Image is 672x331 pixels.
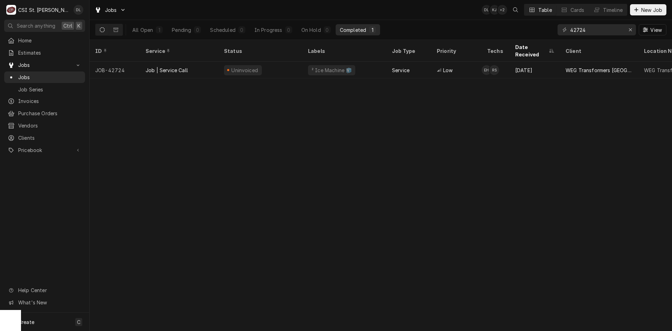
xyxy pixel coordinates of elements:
div: EH [482,65,491,75]
button: Erase input [625,24,636,35]
span: K [77,22,80,29]
span: Vendors [18,122,82,129]
div: Techs [487,47,504,55]
span: Help Center [18,287,81,294]
div: Labels [308,47,381,55]
div: DL [482,5,491,15]
div: Cards [570,6,584,14]
div: Service [392,67,409,74]
span: Low [443,67,453,74]
div: Date Received [515,43,547,58]
div: David Lindsey's Avatar [482,5,491,15]
span: Job Series [18,86,82,93]
div: CSI St. Louis's Avatar [6,5,16,15]
div: Timeline [603,6,623,14]
div: In Progress [254,26,282,34]
div: Job Type [392,47,426,55]
div: Status [224,47,295,55]
div: 0 [287,26,291,34]
div: JOB-42724 [90,62,140,78]
div: Pending [172,26,191,34]
div: C [6,5,16,15]
div: 0 [325,26,329,34]
a: Invoices [4,95,85,107]
a: Home [4,35,85,46]
div: On Hold [301,26,321,34]
a: Go to Pricebook [4,144,85,156]
div: Service [146,47,211,55]
button: Open search [510,4,521,15]
div: 0 [195,26,199,34]
button: View [639,24,666,35]
div: 1 [370,26,374,34]
div: [DATE] [510,62,560,78]
span: C [77,318,80,326]
span: Clients [18,134,82,142]
input: Keyword search [570,24,623,35]
div: RS [489,65,499,75]
div: 1 [157,26,161,34]
a: Go to Jobs [4,59,85,71]
span: Jobs [18,61,71,69]
div: DL [73,5,83,15]
a: Estimates [4,47,85,58]
button: Search anythingCtrlK [4,20,85,32]
span: Pricebook [18,146,71,154]
div: Erick Hudgens's Avatar [482,65,491,75]
span: Search anything [17,22,55,29]
div: 0 [240,26,244,34]
span: Home [18,37,82,44]
div: Job | Service Call [146,67,188,74]
a: Jobs [4,71,85,83]
div: Priority [437,47,475,55]
div: All Open [132,26,153,34]
div: KJ [490,5,499,15]
span: Create [18,319,34,325]
div: Completed [340,26,366,34]
span: Ctrl [63,22,72,29]
div: Table [538,6,552,14]
div: Scheduled [210,26,235,34]
span: What's New [18,299,81,306]
span: Estimates [18,49,82,56]
span: Purchase Orders [18,110,82,117]
a: Clients [4,132,85,144]
button: New Job [630,4,666,15]
div: CSI St. [PERSON_NAME] [18,6,70,14]
a: Vendors [4,120,85,131]
div: ² Ice Machine 🧊 [311,67,352,74]
a: Go to What's New [4,297,85,308]
div: + 2 [497,5,507,15]
div: WEG Transformers [GEOGRAPHIC_DATA] [566,67,633,74]
div: Ken Jiricek's Avatar [490,5,499,15]
span: Invoices [18,97,82,105]
a: Job Series [4,84,85,95]
span: Jobs [105,6,117,14]
span: New Job [640,6,664,14]
a: Purchase Orders [4,108,85,119]
a: Go to Help Center [4,284,85,296]
span: Jobs [18,74,82,81]
a: Go to Jobs [92,4,129,16]
div: David Lindsey's Avatar [73,5,83,15]
span: View [649,26,663,34]
div: Ryan Smith's Avatar [489,65,499,75]
div: Client [566,47,631,55]
div: Uninvoiced [231,67,259,74]
div: ID [95,47,133,55]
